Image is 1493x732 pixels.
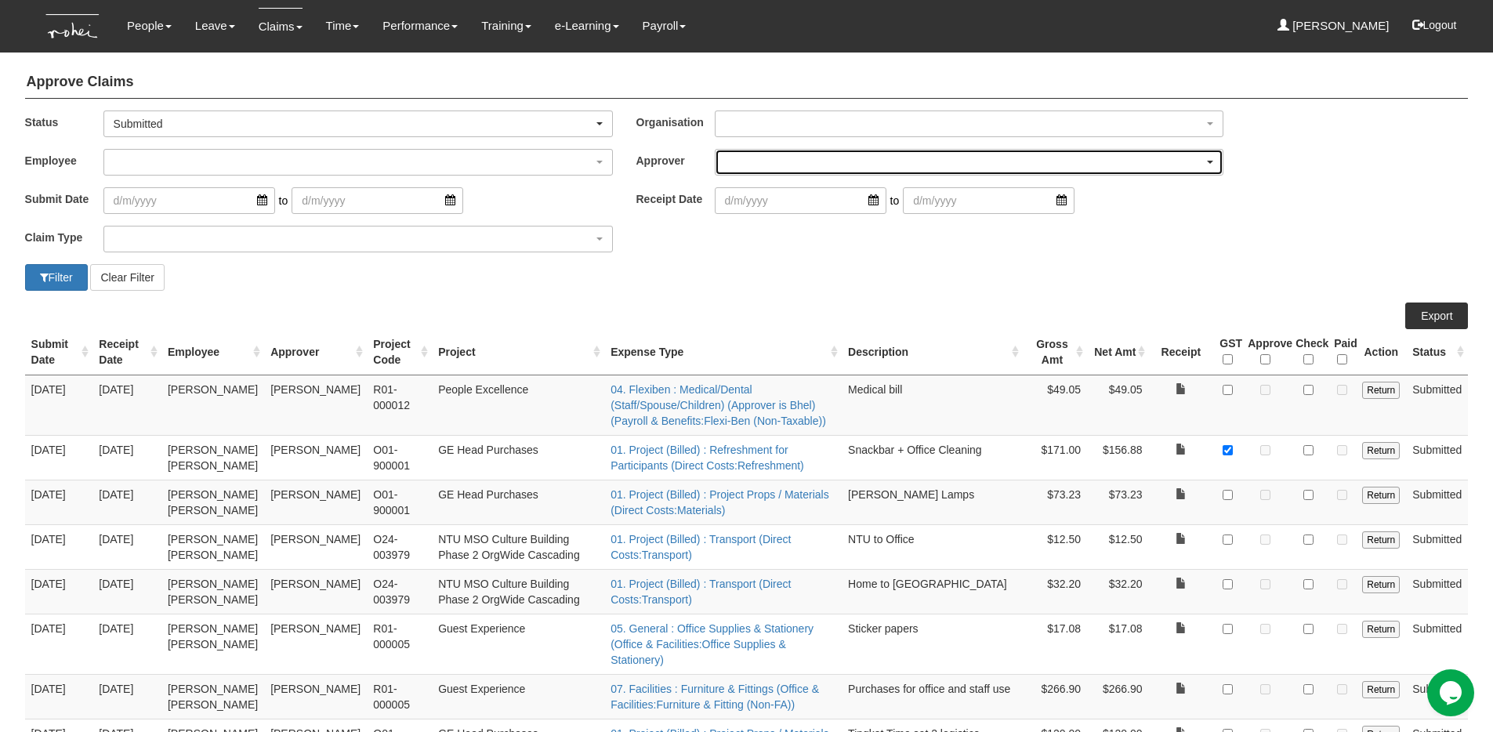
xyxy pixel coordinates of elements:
[25,264,88,291] button: Filter
[1401,6,1468,44] button: Logout
[92,674,161,719] td: [DATE]
[1362,576,1400,593] input: Return
[611,578,791,606] a: 01. Project (Billed) : Transport (Direct Costs:Transport)
[161,674,264,719] td: [PERSON_NAME] [PERSON_NAME]
[842,569,1023,614] td: Home to [GEOGRAPHIC_DATA]
[127,8,172,44] a: People
[92,524,161,569] td: [DATE]
[103,111,613,137] button: Submitted
[367,614,432,674] td: R01-000005
[292,187,463,214] input: d/m/yyyy
[25,149,103,172] label: Employee
[1406,480,1468,524] td: Submitted
[1406,329,1468,375] th: Status : activate to sort column ascending
[264,435,367,480] td: [PERSON_NAME]
[886,187,904,214] span: to
[432,435,604,480] td: GE Head Purchases
[611,383,826,427] a: 04. Flexiben : Medical/Dental (Staff/Spouse/Children) (Approver is Bhel) (Payroll & Benefits:Flex...
[1023,524,1087,569] td: $12.50
[842,329,1023,375] th: Description : activate to sort column ascending
[90,264,164,291] button: Clear Filter
[114,116,593,132] div: Submitted
[367,569,432,614] td: O24-003979
[1023,614,1087,674] td: $17.08
[92,480,161,524] td: [DATE]
[1023,674,1087,719] td: $266.90
[1406,569,1468,614] td: Submitted
[92,569,161,614] td: [DATE]
[264,329,367,375] th: Approver : activate to sort column ascending
[842,614,1023,674] td: Sticker papers
[636,187,715,210] label: Receipt Date
[1362,382,1400,399] input: Return
[25,614,93,674] td: [DATE]
[1087,480,1148,524] td: $73.23
[1362,442,1400,459] input: Return
[25,329,93,375] th: Submit Date : activate to sort column ascending
[259,8,303,45] a: Claims
[1087,329,1148,375] th: Net Amt : activate to sort column ascending
[1362,487,1400,504] input: Return
[25,674,93,719] td: [DATE]
[1087,375,1148,435] td: $49.05
[432,375,604,435] td: People Excellence
[25,111,103,133] label: Status
[636,149,715,172] label: Approver
[25,480,93,524] td: [DATE]
[367,480,432,524] td: O01-900001
[611,683,819,711] a: 07. Facilities : Furniture & Fittings (Office & Facilities:Furniture & Fitting (Non-FA))
[264,480,367,524] td: [PERSON_NAME]
[432,480,604,524] td: GE Head Purchases
[1427,669,1477,716] iframe: chat widget
[367,674,432,719] td: R01-000005
[715,187,886,214] input: d/m/yyyy
[367,524,432,569] td: O24-003979
[367,329,432,375] th: Project Code : activate to sort column ascending
[1406,435,1468,480] td: Submitted
[92,375,161,435] td: [DATE]
[161,480,264,524] td: [PERSON_NAME] [PERSON_NAME]
[275,187,292,214] span: to
[264,614,367,674] td: [PERSON_NAME]
[604,329,842,375] th: Expense Type : activate to sort column ascending
[432,524,604,569] td: NTU MSO Culture Building Phase 2 OrgWide Cascading
[842,480,1023,524] td: [PERSON_NAME] Lamps
[1362,621,1400,638] input: Return
[367,435,432,480] td: O01-900001
[1289,329,1328,375] th: Check
[842,375,1023,435] td: Medical bill
[1087,524,1148,569] td: $12.50
[25,435,93,480] td: [DATE]
[842,524,1023,569] td: NTU to Office
[161,524,264,569] td: [PERSON_NAME] [PERSON_NAME]
[1023,569,1087,614] td: $32.20
[432,614,604,674] td: Guest Experience
[1362,531,1400,549] input: Return
[611,444,804,472] a: 01. Project (Billed) : Refreshment for Participants (Direct Costs:Refreshment)
[636,111,715,133] label: Organisation
[1023,480,1087,524] td: $73.23
[1087,435,1148,480] td: $156.88
[1406,674,1468,719] td: Submitted
[1023,375,1087,435] td: $49.05
[92,435,161,480] td: [DATE]
[611,622,814,666] a: 05. General : Office Supplies & Stationery (Office & Facilities:Office Supplies & Stationery)
[1328,329,1356,375] th: Paid
[1406,614,1468,674] td: Submitted
[1362,681,1400,698] input: Return
[1405,303,1468,329] a: Export
[1406,524,1468,569] td: Submitted
[1406,375,1468,435] td: Submitted
[264,569,367,614] td: [PERSON_NAME]
[643,8,687,44] a: Payroll
[1213,329,1241,375] th: GST
[161,435,264,480] td: [PERSON_NAME] [PERSON_NAME]
[432,329,604,375] th: Project : activate to sort column ascending
[25,375,93,435] td: [DATE]
[1241,329,1289,375] th: Approve
[1087,569,1148,614] td: $32.20
[842,674,1023,719] td: Purchases for office and staff use
[92,614,161,674] td: [DATE]
[481,8,531,44] a: Training
[161,329,264,375] th: Employee : activate to sort column ascending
